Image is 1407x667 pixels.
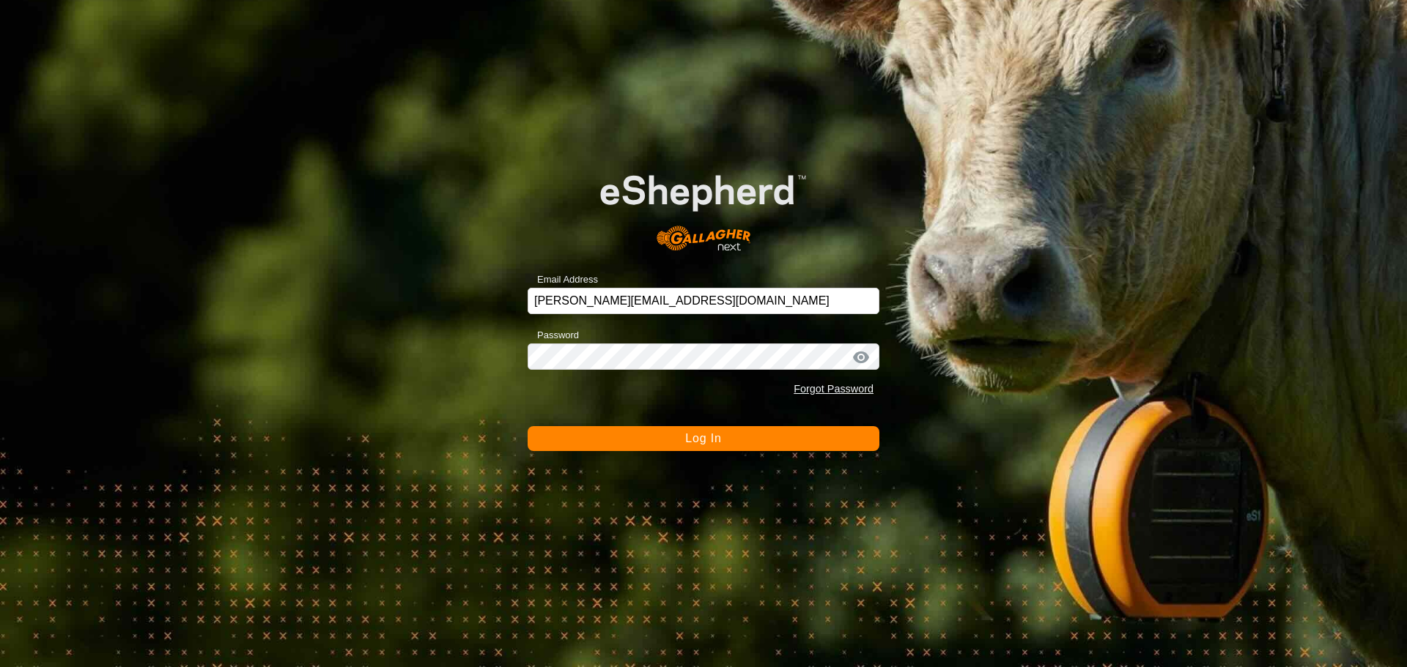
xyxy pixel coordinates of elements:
label: Password [528,328,579,343]
a: Forgot Password [794,383,874,395]
img: E-shepherd Logo [563,146,844,266]
span: Log In [685,432,721,444]
input: Email Address [528,288,879,314]
button: Log In [528,426,879,451]
label: Email Address [528,272,598,287]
